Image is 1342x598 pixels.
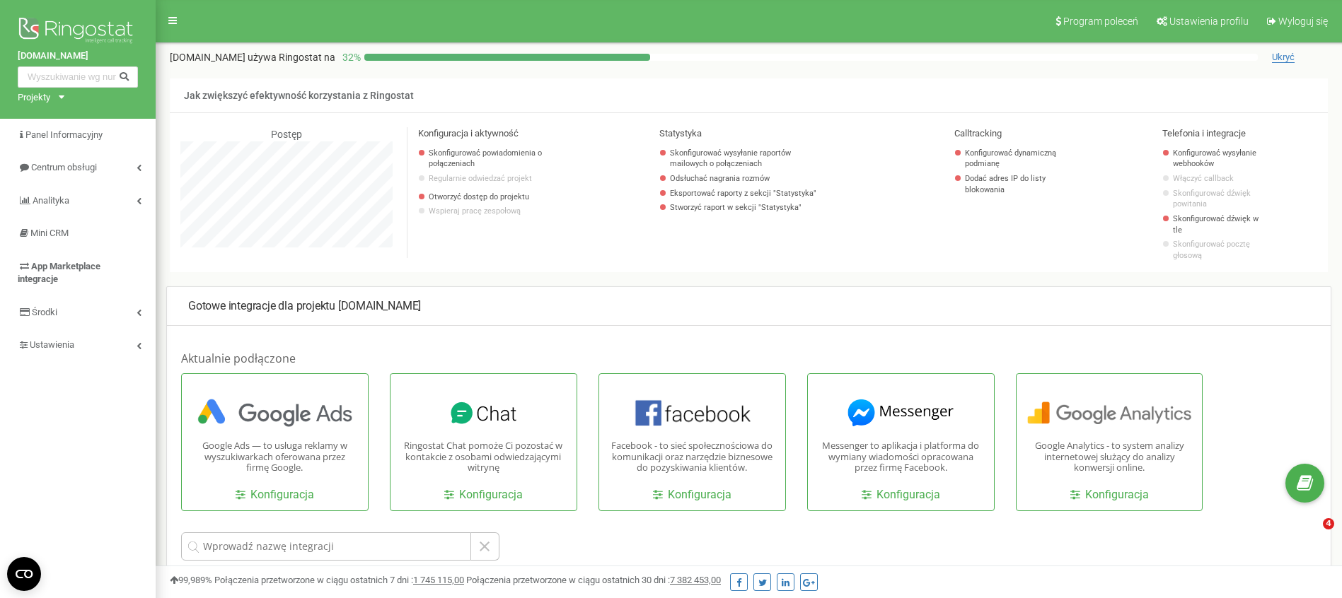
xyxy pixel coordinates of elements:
span: Gotowe integracje dla projektu [188,299,335,312]
p: [DOMAIN_NAME] [170,50,335,64]
iframe: Intercom live chat [1294,518,1328,552]
span: Program poleceń [1063,16,1138,27]
a: Skonfigurować dźwięk powitania [1173,188,1269,210]
a: Konfiguracja [444,487,523,503]
a: Konfigurować wysyłanie webhooków [1173,148,1269,170]
p: Wspieraj pracę zespołową [429,206,549,217]
a: Odsłuchać nagrania rozmów [670,173,828,184]
a: Dodać adres IP do listy blokowania [965,173,1062,195]
p: [DOMAIN_NAME] [188,298,1309,315]
span: Połączenia przetworzone w ciągu ostatnich 7 dni : [214,575,464,585]
p: Google Analytics - to system analizy internetowej służący do analizy konwersji online. [1027,440,1192,474]
a: Otworzyć dostęp do projektu [429,192,549,203]
span: Statystyka [659,128,702,139]
span: App Marketplace integracje [18,261,100,285]
a: Skonfigurować wysyłanie raportów mailowych o połączeniach [670,148,828,170]
span: Ukryć [1272,52,1295,63]
a: Konfiguracja [236,487,314,503]
span: Wyloguj się [1278,16,1328,27]
a: Konfiguracja [653,487,731,503]
span: Połączenia przetworzone w ciągu ostatnich 30 dni : [466,575,721,585]
p: Regularnie odwiedzać projekt [429,173,549,184]
span: Środki [32,307,57,317]
a: Konfiguracja [1070,487,1149,503]
a: Konfiguracja [862,487,940,503]
span: używa Ringostat na [248,52,335,63]
span: Jak zwiększyć efektywność korzystania z Ringostat [184,90,414,101]
span: 4 [1323,518,1334,529]
a: Skonfigurować powiadomienia o połączeniach [429,148,549,170]
span: Centrum obsługi [31,162,97,172]
span: Mini CRM [30,228,69,238]
a: Skonfigurować dźwięk w tle [1173,213,1269,235]
p: 32 % [335,50,364,64]
div: Projekty [18,91,50,105]
span: Ustawienia profilu [1169,16,1249,27]
span: Konfiguracja i aktywność [418,128,519,139]
span: 99,989% [170,575,212,585]
p: Google Ads — to usługa reklamy w wyszukiwarkach oferowana przez firmę Google. [192,440,357,474]
img: Ringostat logo [18,14,138,49]
p: Messenger to aplikacja i platforma do wymiany wiadomości opracowana przez firmę Facebook. [818,440,983,474]
p: Facebook - to sieć społecznościowa do komunikacji oraz narzędzie biznesowe do pozyskiwania klientów. [610,440,775,474]
u: 7 382 453,00 [670,575,721,585]
span: Postęp [271,129,302,140]
input: Wprowadź nazwę integracji [181,532,471,561]
span: Telefonia i integracje [1162,128,1246,139]
a: Eksportować raporty z sekcji "Statystyka" [670,188,828,199]
u: 1 745 115,00 [413,575,464,585]
h1: Aktualnie podłączone [181,351,1317,366]
a: Włączyć callback [1173,173,1269,184]
a: Skonfigurować pocztę głosową [1173,239,1269,261]
span: Ustawienia [30,339,74,350]
a: Stworzyć raport w sekcji "Statystyka" [670,202,828,213]
a: [DOMAIN_NAME] [18,49,138,63]
p: Ringostat Chat pomoże Ci pozostać w kontakcie z osobami odwiedzającymi witrynę [401,440,566,474]
button: Open CMP widget [7,557,41,591]
a: Konfigurować dynamiczną podmianę [965,148,1062,170]
span: Panel Informacyjny [25,129,103,140]
input: Wyszukiwanie wg numeru [18,66,138,88]
span: Analityka [33,195,69,206]
span: Calltracking [954,128,1002,139]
